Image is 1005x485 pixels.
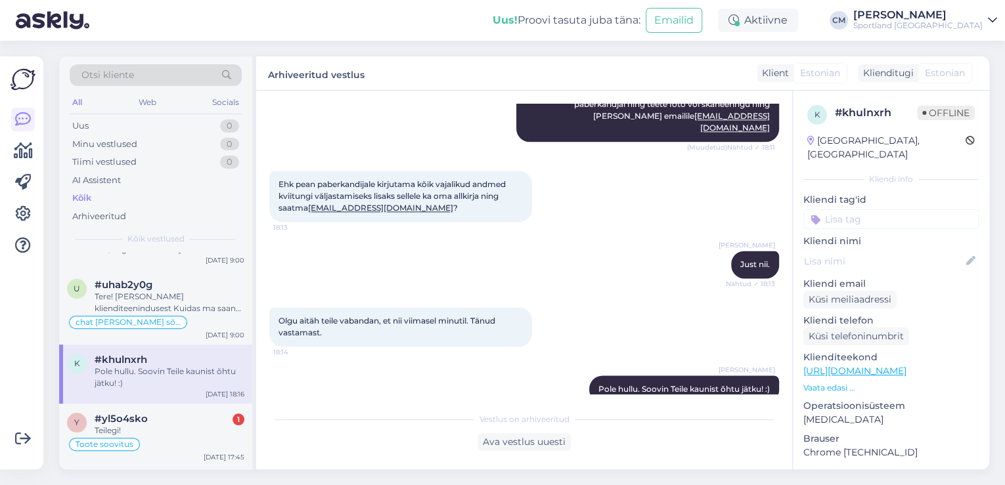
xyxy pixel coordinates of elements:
div: 1 [233,413,244,425]
p: Kliendi nimi [803,234,979,248]
span: Otsi kliente [81,68,134,82]
div: Kõik [72,192,91,205]
a: [PERSON_NAME]Sportland [GEOGRAPHIC_DATA] [853,10,997,31]
span: Offline [917,106,975,120]
div: [DATE] 17:45 [204,452,244,462]
span: u [74,284,80,293]
span: #uhab2y0g [95,279,152,291]
span: Just nii. [740,259,770,269]
b: Uus! [493,14,518,26]
div: Aktiivne [718,9,798,32]
div: Teilegi! [95,425,244,436]
span: 18:13 [273,222,323,232]
span: k [815,110,820,119]
a: [EMAIL_ADDRESS][DOMAIN_NAME] [308,203,453,213]
div: 0 [220,156,239,169]
div: Tiimi vestlused [72,156,137,169]
span: Pole hullu. Soovin Teile kaunist õhtu jätku! :) [598,384,770,394]
div: Klient [757,66,789,80]
span: Ehk pean paberkandijale kirjutama kõik vajalikud andmed kviitungi väljastamiseks lisaks sellele k... [279,179,508,213]
span: Estonian [800,66,840,80]
div: All [70,94,85,111]
p: Chrome [TECHNICAL_ID] [803,446,979,459]
p: Klienditeekond [803,350,979,364]
div: Pole hullu. Soovin Teile kaunist õhtu jätku! :) [95,366,244,389]
p: Operatsioonisüsteem [803,399,979,413]
span: chat [PERSON_NAME] sõnumita [76,318,181,326]
p: Brauser [803,432,979,446]
div: [DATE] 9:00 [206,330,244,340]
span: 18:14 [273,347,323,357]
div: Kliendi info [803,173,979,185]
span: (Muudetud) Nähtud ✓ 18:11 [687,142,775,152]
a: [EMAIL_ADDRESS][DOMAIN_NAME] [694,111,770,133]
div: [PERSON_NAME] [853,10,983,20]
div: Arhiveeritud [72,210,126,223]
span: [PERSON_NAME] [719,365,775,375]
span: Estonian [925,66,965,80]
p: Vaata edasi ... [803,382,979,394]
p: [MEDICAL_DATA] [803,413,979,427]
span: y [74,417,79,427]
span: Olgu aitäh teile vabandan, et nii viimasel minutil. Tänud vastamast. [279,316,497,337]
div: Küsi meiliaadressi [803,291,897,308]
span: #yl5o4sko [95,413,148,425]
span: [PERSON_NAME] [719,240,775,250]
div: # khulnxrh [835,105,917,121]
div: [DATE] 18:16 [206,389,244,399]
div: 0 [220,119,239,133]
img: Askly Logo [11,67,35,92]
div: Klienditugi [858,66,914,80]
p: Kliendi tag'id [803,193,979,207]
div: Tere! [PERSON_NAME] klienditeenindusest Kuidas ma saan Teile abiks olla? [95,291,244,314]
div: AI Assistent [72,174,121,187]
span: Toote soovitus [76,440,133,448]
div: Proovi tasuta juba täna: [493,12,640,28]
span: Kõik vestlused [127,233,185,245]
span: Nähtud ✓ 18:13 [726,279,775,289]
p: Kliendi email [803,277,979,291]
div: Socials [210,94,242,111]
div: [DATE] 9:00 [206,255,244,265]
div: Uus [72,119,89,133]
span: #khulnxrh [95,354,147,366]
div: [GEOGRAPHIC_DATA], [GEOGRAPHIC_DATA] [807,134,966,161]
span: Siis on variant, et koostate vabas vormis avalduse (lähtudes kviitungi väljastamiseks vajalikest ... [537,75,772,133]
p: Kliendi telefon [803,314,979,327]
button: Emailid [646,8,702,33]
div: Sportland [GEOGRAPHIC_DATA] [853,20,983,31]
input: Lisa tag [803,209,979,229]
div: Web [136,94,159,111]
div: CM [830,11,848,30]
a: [URL][DOMAIN_NAME] [803,365,906,377]
span: k [74,358,80,368]
label: Arhiveeritud vestlus [268,64,365,82]
div: 0 [220,138,239,151]
div: Küsi telefoninumbrit [803,327,909,345]
div: Ava vestlus uuesti [478,433,571,451]
span: Vestlus on arhiveeritud [480,413,569,425]
input: Lisa nimi [804,254,964,268]
div: Minu vestlused [72,138,137,151]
